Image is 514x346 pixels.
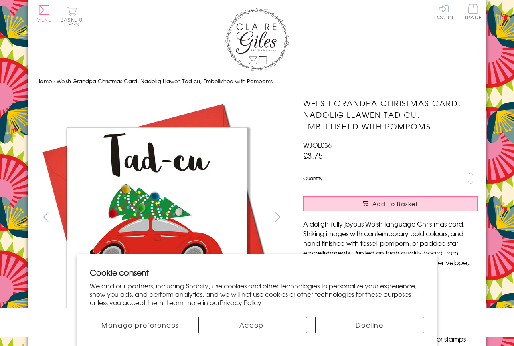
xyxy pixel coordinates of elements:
[36,77,52,85] a: Home
[61,6,83,27] button: Basket0 items
[465,4,482,21] a: Trade
[36,73,478,90] nav: breadcrumbs
[303,97,478,132] h1: Welsh Grandpa Christmas Card, Nadolig Llawen Tad-cu, Embellished with Pompoms
[220,298,261,307] a: Privacy Policy
[303,175,322,182] label: Quantity
[269,208,287,226] button: next
[225,8,289,71] img: Claire Giles Greetings Cards
[303,219,478,277] p: A delightfully joyous Welsh language Christmas card. Striking images with contemporary bold colou...
[315,317,424,333] button: Decline
[303,140,332,150] span: WJOL036
[303,196,478,211] button: Add to Basket
[36,16,52,23] span: Menu
[36,208,55,226] button: prev
[198,317,307,333] button: Accept
[465,4,482,20] span: Trade
[372,200,418,208] span: Add to Basket
[64,16,83,28] span: 0 items
[90,282,424,306] p: We and our partners, including Shopify, use cookies and other technologies to personalize your ex...
[90,267,424,278] h2: Cookie consent
[101,320,179,330] span: Manage preferences
[303,150,323,161] span: £3.75
[434,4,453,20] a: Log In
[53,77,55,85] span: ›
[57,77,273,85] span: Welsh Grandpa Christmas Card, Nadolig Llawen Tad-cu, Embellished with Pompoms
[90,317,190,333] button: Manage preferences
[36,97,277,338] img: Welsh Grandpa Christmas Card, Nadolig Llawen Tad-cu, Embellished with Pompoms
[36,5,52,22] button: Menu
